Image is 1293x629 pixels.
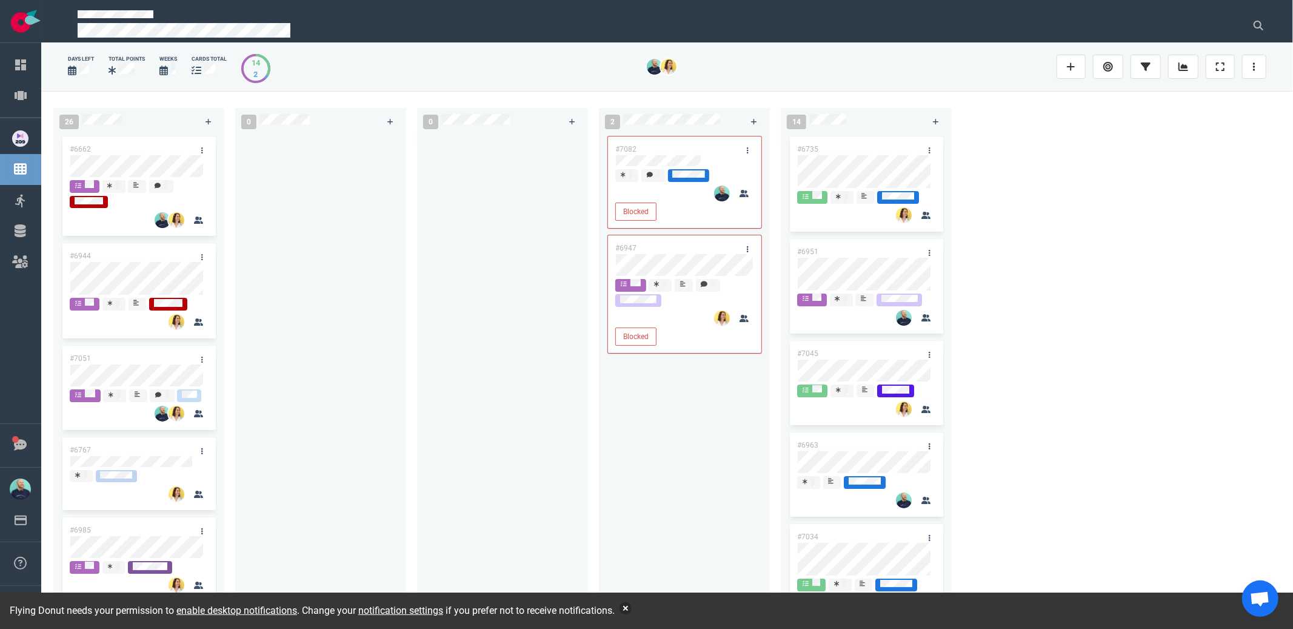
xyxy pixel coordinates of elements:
a: #6963 [797,441,818,449]
span: 0 [423,115,438,129]
div: Weeks [159,55,177,63]
img: 26 [896,402,912,417]
a: #6947 [615,244,636,252]
img: 26 [155,406,170,422]
div: 14 [252,57,260,69]
img: 26 [169,406,184,422]
a: enable desktop notifications [176,605,297,616]
div: Ouvrir le chat [1242,580,1278,617]
img: 26 [647,59,663,75]
img: 26 [169,314,184,330]
button: Blocked [615,328,657,346]
div: cards total [192,55,227,63]
a: #7034 [797,533,818,541]
img: 26 [169,486,184,502]
a: #6662 [70,145,91,153]
a: #7045 [797,349,818,358]
div: 2 [252,69,260,80]
img: 26 [896,207,912,223]
img: 26 [155,212,170,228]
img: 26 [169,212,184,228]
a: #6735 [797,145,818,153]
img: 26 [661,59,677,75]
img: 26 [896,493,912,508]
a: notification settings [358,605,443,616]
span: 2 [605,115,620,129]
a: #6944 [70,252,91,260]
div: Total Points [109,55,145,63]
span: 14 [787,115,806,129]
div: days left [68,55,94,63]
span: Flying Donut needs your permission to [10,605,297,616]
img: 26 [896,310,912,326]
span: 0 [241,115,256,129]
a: #6951 [797,247,818,256]
img: 26 [714,311,730,326]
a: #6767 [70,446,91,454]
span: . Change your if you prefer not to receive notifications. [297,605,615,616]
button: Blocked [615,203,657,221]
a: #7051 [70,354,91,363]
a: #7082 [615,145,636,153]
img: 26 [169,577,184,593]
img: 26 [714,186,730,201]
span: 26 [59,115,79,129]
a: #6985 [70,526,91,534]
